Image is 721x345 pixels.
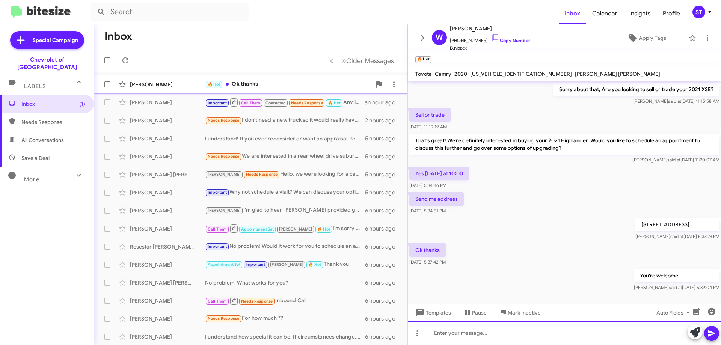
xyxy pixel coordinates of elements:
[342,56,346,65] span: »
[472,306,487,319] span: Pause
[205,279,365,286] div: No problem. What works for you?
[365,171,401,178] div: 5 hours ago
[208,208,241,213] span: [PERSON_NAME]
[553,83,719,96] p: Sorry about that, Are you looking to sell or trade your 2021 XSE?
[365,189,401,196] div: 5 hours ago
[365,207,401,214] div: 6 hours ago
[208,82,220,87] span: 🔥 Hot
[639,31,666,45] span: Apply Tags
[669,285,682,290] span: said at
[208,118,240,123] span: Needs Response
[450,24,530,33] span: [PERSON_NAME]
[130,135,205,142] div: [PERSON_NAME]
[454,71,467,77] span: 2020
[205,206,365,215] div: I'm glad to hear [PERSON_NAME] provided good service!
[24,83,46,90] span: Labels
[21,100,85,108] span: Inbox
[130,225,205,232] div: [PERSON_NAME]
[291,101,323,105] span: Needs Response
[241,101,261,105] span: Call Them
[559,3,586,24] span: Inbox
[415,56,431,63] small: 🔥 Hot
[208,262,241,267] span: Appointment Set
[409,108,451,122] p: Sell or trade
[575,71,660,77] span: [PERSON_NAME] [PERSON_NAME]
[365,333,401,340] div: 6 hours ago
[246,262,265,267] span: Important
[205,170,365,179] div: Hello, we were looking for a car but they couldn't find any banks for financing.
[686,6,713,18] button: ST
[130,297,205,304] div: [PERSON_NAME]
[409,167,469,180] p: Yes [DATE] at 10:00
[130,117,205,124] div: [PERSON_NAME]
[208,299,227,304] span: Call Them
[208,101,227,105] span: Important
[415,71,432,77] span: Toyota
[633,98,719,104] span: [PERSON_NAME] [DATE] 11:15:58 AM
[692,6,705,18] div: ST
[409,182,446,188] span: [DATE] 5:34:46 PM
[10,31,84,49] a: Special Campaign
[409,208,446,214] span: [DATE] 5:34:51 PM
[130,99,205,106] div: [PERSON_NAME]
[657,3,686,24] a: Profile
[79,100,85,108] span: (1)
[205,188,365,197] div: Why not schedule a visit? We can discuss your options for the 2024 Traverse and see how we can as...
[632,157,719,163] span: [PERSON_NAME] [DATE] 11:20:07 AM
[635,234,719,239] span: [PERSON_NAME] [DATE] 5:37:23 PM
[205,314,365,323] div: For how much *?
[208,227,227,232] span: Call Them
[365,315,401,322] div: 6 hours ago
[130,153,205,160] div: [PERSON_NAME]
[130,243,205,250] div: Rosestar [PERSON_NAME]
[205,260,365,269] div: Thank you
[208,244,227,249] span: Important
[623,3,657,24] a: Insights
[408,306,457,319] button: Templates
[130,171,205,178] div: [PERSON_NAME] [PERSON_NAME]
[130,207,205,214] div: [PERSON_NAME]
[241,227,274,232] span: Appointment Set
[328,101,341,105] span: 🔥 Hot
[409,124,447,130] span: [DATE] 11:19:19 AM
[130,261,205,268] div: [PERSON_NAME]
[91,3,249,21] input: Search
[265,101,286,105] span: Contacted
[365,243,401,250] div: 6 hours ago
[586,3,623,24] span: Calendar
[409,192,464,206] p: Send me address
[205,135,365,142] div: I understand! If you ever reconsider or want an appraisal, feel free to reach out. Have a great day!
[450,33,530,44] span: [PHONE_NUMBER]
[130,81,205,88] div: [PERSON_NAME]
[508,306,541,319] span: Mark Inactive
[365,261,401,268] div: 6 hours ago
[365,117,401,124] div: 2 hours ago
[409,259,446,265] span: [DATE] 5:37:42 PM
[670,234,683,239] span: said at
[208,190,227,195] span: Important
[208,172,241,177] span: [PERSON_NAME]
[130,333,205,340] div: [PERSON_NAME]
[365,279,401,286] div: 6 hours ago
[365,225,401,232] div: 6 hours ago
[491,38,530,43] a: Copy Number
[329,56,333,65] span: «
[409,134,719,155] p: That's great! We’re definitely interested in buying your 2021 Highlander. Would you like to sched...
[634,285,719,290] span: [PERSON_NAME] [DATE] 5:39:04 PM
[667,157,680,163] span: said at
[21,118,85,126] span: Needs Response
[608,31,685,45] button: Apply Tags
[205,98,365,107] div: Any luck?
[205,242,365,251] div: No problem! Would it work for you to schedule an appointment later this week instead?
[650,306,698,319] button: Auto Fields
[130,315,205,322] div: [PERSON_NAME]
[33,36,78,44] span: Special Campaign
[246,172,278,177] span: Needs Response
[338,53,398,68] button: Next
[436,32,443,44] span: W
[325,53,398,68] nav: Page navigation example
[205,224,365,233] div: I'm sorry to hear that. Would you like to discuss any specific concerns? We're here to help and w...
[493,306,547,319] button: Mark Inactive
[634,269,719,282] p: You're welcome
